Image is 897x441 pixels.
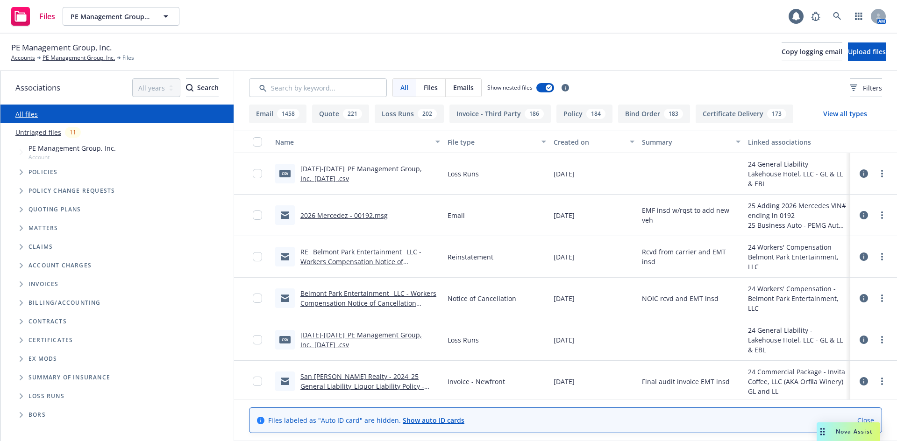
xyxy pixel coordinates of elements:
[28,169,58,175] span: Policies
[554,210,575,220] span: [DATE]
[748,242,847,272] div: 24 Workers' Compensation - Belmont Park Entertainment, LLC
[300,372,424,400] a: San [PERSON_NAME] Realty - 2024_25 General Liability_Liquor Liability Policy - Final Audit INVOIC...
[28,337,73,343] span: Certificates
[857,415,874,425] a: Close
[850,83,882,93] span: Filters
[744,131,850,153] button: Linked associations
[0,294,234,424] div: Folder Tree Example
[28,225,58,231] span: Matters
[277,109,299,119] div: 1458
[300,164,422,183] a: [DATE]-[DATE]_PE Management Group, Inc._[DATE] .csv
[554,377,575,386] span: [DATE]
[63,7,179,26] button: PE Management Group, Inc.
[748,159,847,189] div: 24 General Liability - Lakehouse Hotel, LLC - GL & LL & EBL
[876,168,888,179] a: more
[836,427,873,435] span: Nova Assist
[300,289,436,317] a: Belmont Park Entertainment_ LLC - Workers Compensation Notice of Cancellation Effective 10_02_202...
[448,335,479,345] span: Loss Runs
[122,54,134,62] span: Files
[748,137,847,147] div: Linked associations
[300,330,422,349] a: [DATE]-[DATE]_PE Management Group, Inc._[DATE] .csv
[448,252,493,262] span: Reinstatement
[43,54,115,62] a: PE Management Group, Inc.
[28,319,67,324] span: Contracts
[279,170,291,177] span: csv
[71,12,151,21] span: PE Management Group, Inc.
[403,416,464,425] a: Show auto ID cards
[748,201,847,220] div: 25 Adding 2026 Mercedes VIN# ending in 0192
[400,83,408,92] span: All
[279,336,291,343] span: csv
[253,210,262,220] input: Toggle Row Selected
[268,415,464,425] span: Files labeled as "Auto ID card" are hidden.
[642,247,740,266] span: Rcvd from carrier and EMT insd
[876,251,888,262] a: more
[312,105,369,123] button: Quote
[448,294,516,303] span: Notice of Cancellation
[448,377,505,386] span: Invoice - Newfront
[249,78,387,97] input: Search by keyword...
[253,294,262,303] input: Toggle Row Selected
[28,412,46,418] span: BORs
[253,252,262,261] input: Toggle Row Selected
[28,207,81,212] span: Quoting plans
[849,7,868,26] a: Switch app
[556,105,612,123] button: Policy
[65,127,81,138] div: 11
[28,244,53,250] span: Claims
[28,300,101,306] span: Billing/Accounting
[253,169,262,178] input: Toggle Row Selected
[876,210,888,221] a: more
[448,137,536,147] div: File type
[7,3,59,29] a: Files
[424,83,438,92] span: Files
[808,105,882,123] button: View all types
[28,153,116,161] span: Account
[554,294,575,303] span: [DATE]
[15,110,38,119] a: All files
[782,42,842,61] button: Copy logging email
[554,169,575,179] span: [DATE]
[618,105,690,123] button: Bind Order
[39,13,55,20] span: Files
[28,263,92,268] span: Account charges
[343,109,362,119] div: 221
[249,105,306,123] button: Email
[748,325,847,355] div: 24 General Liability - Lakehouse Hotel, LLC - GL & LL & EBL
[300,211,388,220] a: 2026 Mercedez - 00192.msg
[449,105,551,123] button: Invoice - Third Party
[28,281,59,287] span: Invoices
[696,105,793,123] button: Certificate Delivery
[664,109,683,119] div: 183
[817,422,880,441] button: Nova Assist
[253,377,262,386] input: Toggle Row Selected
[782,47,842,56] span: Copy logging email
[271,131,444,153] button: Name
[848,42,886,61] button: Upload files
[748,220,847,230] div: 25 Business Auto - PEMG Auto
[642,294,719,303] span: NOIC rcvd and EMT insd
[15,127,61,137] a: Untriaged files
[453,83,474,92] span: Emails
[28,393,64,399] span: Loss Runs
[642,205,740,225] span: EMF insd w/rqst to add new veh
[186,79,219,97] div: Search
[848,47,886,56] span: Upload files
[748,367,847,396] div: 24 Commercial Package - Invita Coffee, LLC (AKA Orfila Winery) GL and LL
[253,335,262,344] input: Toggle Row Selected
[876,293,888,304] a: more
[850,78,882,97] button: Filters
[642,377,730,386] span: Final audit invoice EMT insd
[767,109,786,119] div: 173
[550,131,638,153] button: Created on
[638,131,744,153] button: Summary
[448,210,465,220] span: Email
[554,137,624,147] div: Created on
[28,375,110,380] span: Summary of insurance
[253,137,262,147] input: Select all
[275,137,430,147] div: Name
[28,188,115,194] span: Policy change requests
[375,105,444,123] button: Loss Runs
[11,42,112,54] span: PE Management Group, Inc.
[876,376,888,387] a: more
